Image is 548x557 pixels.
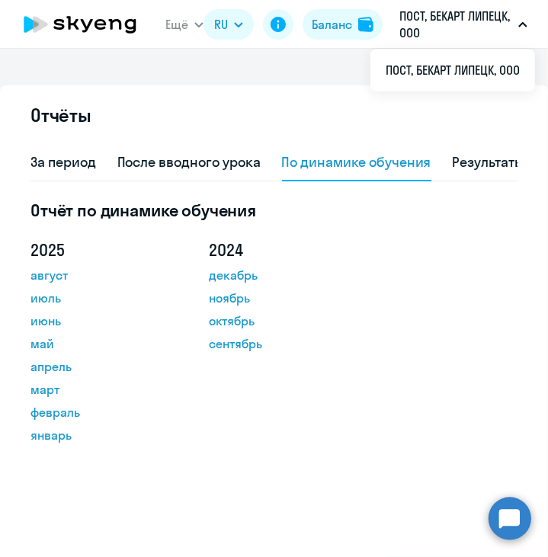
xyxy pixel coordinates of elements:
a: ноябрь [209,290,346,306]
div: По динамике обучения [282,153,431,171]
a: август [30,267,168,283]
a: май [30,335,168,352]
a: июнь [30,312,168,329]
div: После вводного урока [117,153,261,171]
h5: 2024 [209,239,346,261]
a: март [30,381,168,398]
a: декабрь [209,267,346,283]
button: RU [203,9,254,40]
a: апрель [30,358,168,375]
button: Балансbalance [303,9,383,40]
a: январь [30,427,168,443]
h5: 2025 [30,239,168,261]
div: Баланс [312,16,352,33]
ul: Ещё [370,49,535,91]
button: ПОСТ, БЕКАРТ ЛИПЕЦК, ООО [392,6,535,43]
a: октябрь [209,312,346,329]
a: февраль [30,404,168,421]
p: ПОСТ, БЕКАРТ ЛИПЕЦК, ООО [399,8,512,41]
h5: Отчёт по динамике обучения [30,200,518,221]
a: сентябрь [209,335,346,352]
img: balance [358,17,373,32]
span: RU [214,16,228,33]
a: июль [30,290,168,306]
button: Ещё [165,9,203,40]
span: Ещё [165,16,188,33]
h2: Отчёты [30,104,91,126]
div: За период [30,153,96,171]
